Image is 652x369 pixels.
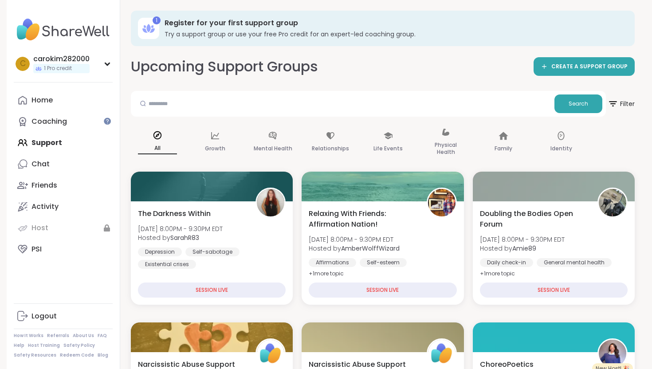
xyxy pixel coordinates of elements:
div: Depression [138,247,182,256]
b: Amie89 [512,244,536,253]
div: SESSION LIVE [138,283,286,298]
div: Affirmations [309,258,356,267]
img: NaAlSi2O6 [599,340,626,367]
a: Friends [14,175,113,196]
a: Safety Policy [63,342,95,349]
a: About Us [73,333,94,339]
a: How It Works [14,333,43,339]
p: All [138,143,177,154]
a: Blog [98,352,108,358]
p: Life Events [373,143,403,154]
b: SarahR83 [170,233,199,242]
div: Activity [31,202,59,212]
b: AmberWolffWizard [341,244,400,253]
p: Growth [205,143,225,154]
span: c [20,58,26,70]
p: Mental Health [254,143,292,154]
div: PSI [31,244,42,254]
a: Help [14,342,24,349]
p: Physical Health [426,140,465,157]
div: SESSION LIVE [309,283,456,298]
span: Filter [608,93,635,114]
a: Activity [14,196,113,217]
div: Coaching [31,117,67,126]
a: Chat [14,153,113,175]
img: AmberWolffWizard [428,189,456,216]
div: carokim282000 [33,54,90,64]
span: CREATE A SUPPORT GROUP [551,63,628,71]
span: Hosted by [138,233,223,242]
a: Home [14,90,113,111]
a: Redeem Code [60,352,94,358]
div: Logout [31,311,57,321]
button: Filter [608,91,635,117]
div: Self-sabotage [185,247,240,256]
a: Host Training [28,342,60,349]
div: General mental health [537,258,612,267]
a: Safety Resources [14,352,56,358]
span: [DATE] 8:00PM - 9:30PM EDT [309,235,400,244]
span: [DATE] 8:00PM - 9:30PM EDT [480,235,565,244]
p: Family [495,143,512,154]
span: Hosted by [309,244,400,253]
img: Amie89 [599,189,626,216]
div: Self-esteem [360,258,407,267]
div: Home [31,95,53,105]
div: Friends [31,181,57,190]
div: SESSION LIVE [480,283,628,298]
img: ShareWell [257,340,284,367]
img: ShareWell [428,340,456,367]
a: FAQ [98,333,107,339]
span: Hosted by [480,244,565,253]
button: Search [554,94,602,113]
a: PSI [14,239,113,260]
img: SarahR83 [257,189,284,216]
div: Existential crises [138,260,196,269]
a: Referrals [47,333,69,339]
h2: Upcoming Support Groups [131,57,318,77]
a: Coaching [14,111,113,132]
span: Doubling the Bodies Open Forum [480,208,588,230]
p: Relationships [312,143,349,154]
span: The Darkness Within [138,208,211,219]
span: 1 Pro credit [44,65,72,72]
h3: Register for your first support group [165,18,622,28]
div: Daily check-in [480,258,533,267]
p: Identity [550,143,572,154]
span: Relaxing With Friends: Affirmation Nation! [309,208,416,230]
a: CREATE A SUPPORT GROUP [534,57,635,76]
iframe: Spotlight [104,118,111,125]
a: Host [14,217,113,239]
div: Host [31,223,48,233]
div: 1 [153,16,161,24]
span: Search [569,100,588,108]
h3: Try a support group or use your free Pro credit for an expert-led coaching group. [165,30,622,39]
a: Logout [14,306,113,327]
span: [DATE] 8:00PM - 9:30PM EDT [138,224,223,233]
div: Chat [31,159,50,169]
img: ShareWell Nav Logo [14,14,113,45]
